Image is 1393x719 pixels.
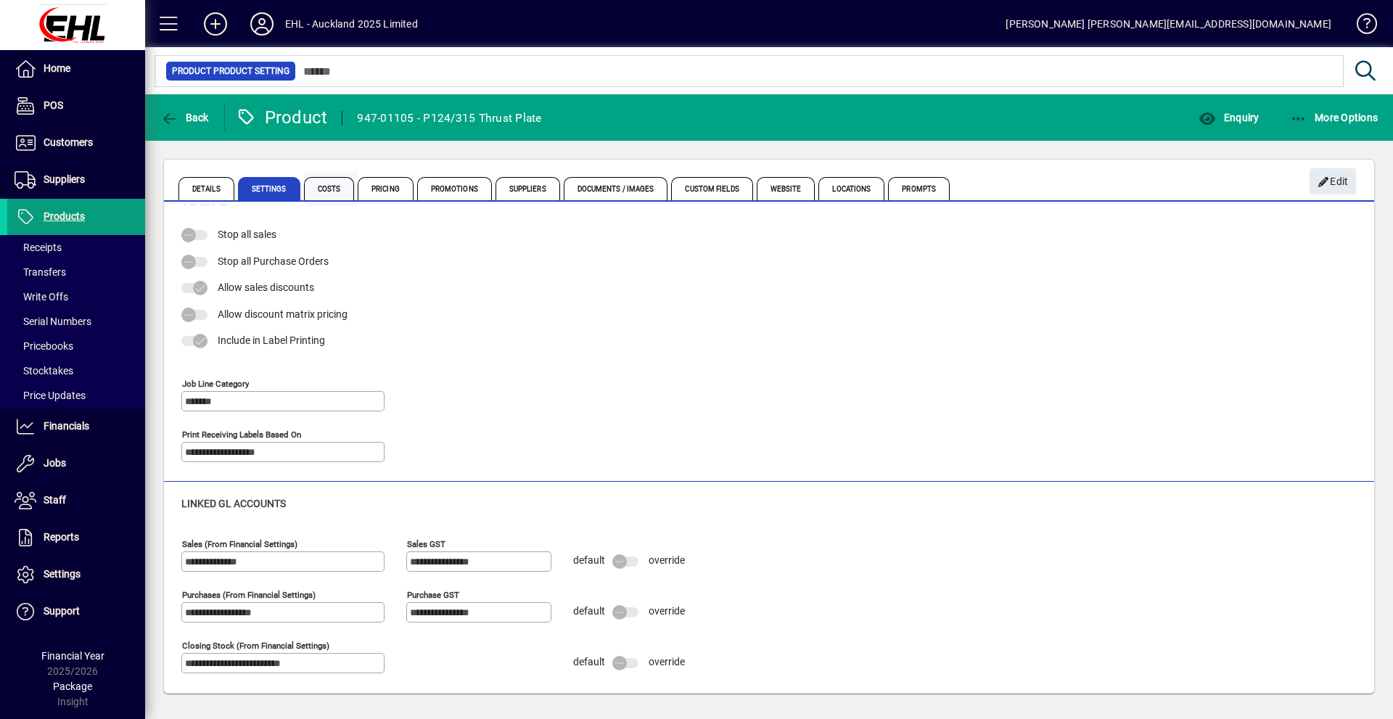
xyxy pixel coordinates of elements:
[573,656,605,667] span: default
[218,308,348,320] span: Allow discount matrix pricing
[44,136,93,148] span: Customers
[7,284,145,309] a: Write Offs
[218,334,325,346] span: Include in Label Printing
[15,242,62,253] span: Receipts
[182,640,329,650] mat-label: Closing stock (from financial settings)
[1006,12,1331,36] div: [PERSON_NAME] [PERSON_NAME][EMAIL_ADDRESS][DOMAIN_NAME]
[15,390,86,401] span: Price Updates
[15,340,73,352] span: Pricebooks
[649,605,685,617] span: override
[7,125,145,161] a: Customers
[7,309,145,334] a: Serial Numbers
[358,177,414,200] span: Pricing
[7,482,145,519] a: Staff
[44,173,85,185] span: Suppliers
[7,51,145,87] a: Home
[236,106,328,129] div: Product
[1195,104,1262,131] button: Enquiry
[44,605,80,617] span: Support
[239,11,285,37] button: Profile
[7,519,145,556] a: Reports
[44,210,85,222] span: Products
[192,11,239,37] button: Add
[53,681,92,692] span: Package
[417,177,492,200] span: Promotions
[573,605,605,617] span: default
[15,291,68,303] span: Write Offs
[15,266,66,278] span: Transfers
[407,589,459,599] mat-label: Purchase GST
[757,177,815,200] span: Website
[1310,168,1356,194] button: Edit
[44,531,79,543] span: Reports
[44,457,66,469] span: Jobs
[218,255,329,267] span: Stop all Purchase Orders
[496,177,560,200] span: Suppliers
[357,107,541,130] div: 947-01105 - P124/315 Thrust Plate
[41,650,104,662] span: Financial Year
[7,88,145,124] a: POS
[818,177,884,200] span: Locations
[218,282,314,293] span: Allow sales discounts
[44,99,63,111] span: POS
[1318,170,1349,194] span: Edit
[7,556,145,593] a: Settings
[160,112,209,123] span: Back
[7,162,145,198] a: Suppliers
[1199,112,1259,123] span: Enquiry
[1290,112,1378,123] span: More Options
[218,229,276,240] span: Stop all sales
[7,593,145,630] a: Support
[7,408,145,445] a: Financials
[7,334,145,358] a: Pricebooks
[238,177,300,200] span: Settings
[1346,3,1375,50] a: Knowledge Base
[7,260,145,284] a: Transfers
[649,554,685,566] span: override
[1286,104,1382,131] button: More Options
[44,568,81,580] span: Settings
[7,383,145,408] a: Price Updates
[564,177,668,200] span: Documents / Images
[182,538,297,549] mat-label: Sales (from financial settings)
[145,104,225,131] app-page-header-button: Back
[157,104,213,131] button: Back
[407,538,445,549] mat-label: Sales GST
[7,358,145,383] a: Stocktakes
[182,429,301,439] mat-label: Print Receiving Labels Based On
[44,494,66,506] span: Staff
[888,177,950,200] span: Prompts
[15,365,73,377] span: Stocktakes
[285,12,418,36] div: EHL - Auckland 2025 Limited
[649,656,685,667] span: override
[182,378,249,388] mat-label: Job line category
[44,62,70,74] span: Home
[44,420,89,432] span: Financials
[573,554,605,566] span: default
[304,177,355,200] span: Costs
[172,64,289,78] span: Product Product Setting
[7,235,145,260] a: Receipts
[178,177,234,200] span: Details
[15,316,91,327] span: Serial Numbers
[182,589,316,599] mat-label: Purchases (from financial settings)
[671,177,752,200] span: Custom Fields
[181,498,286,509] span: Linked GL accounts
[7,445,145,482] a: Jobs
